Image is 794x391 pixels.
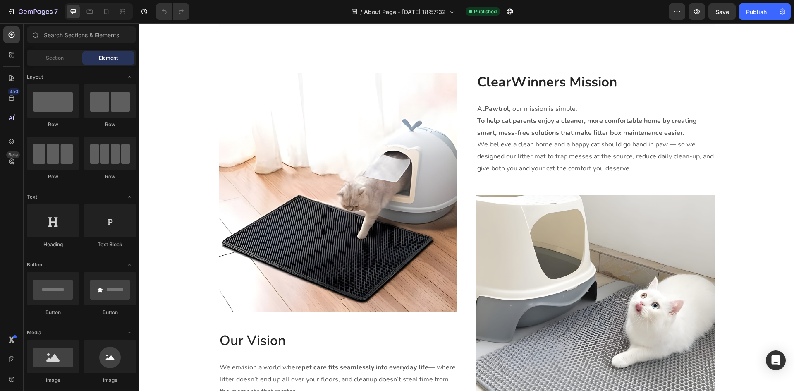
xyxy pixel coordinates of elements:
[156,3,189,20] div: Undo/Redo
[80,338,317,374] p: We envision a world where — where litter doesn’t end up all over your floors, and cleanup doesn’t...
[27,329,41,336] span: Media
[766,350,786,370] div: Open Intercom Messenger
[338,115,575,151] p: We believe a clean home and a happy cat should go hand in paw — so we designed our litter mat to ...
[8,88,20,95] div: 450
[338,50,478,68] strong: ClearWinners Mission
[27,121,79,128] div: Row
[360,7,362,16] span: /
[345,81,370,90] strong: Pawtrol
[6,151,20,158] div: Beta
[123,70,136,84] span: Toggle open
[338,93,557,114] strong: To help cat parents enjoy a cleaner, more comfortable home by creating smart, mess-free solutions...
[27,261,42,269] span: Button
[99,54,118,62] span: Element
[54,7,58,17] p: 7
[27,173,79,180] div: Row
[27,73,43,81] span: Layout
[123,190,136,204] span: Toggle open
[474,8,497,15] span: Published
[708,3,736,20] button: Save
[338,80,575,115] p: At , our mission is simple:
[139,23,794,391] iframe: Design area
[27,309,79,316] div: Button
[123,258,136,271] span: Toggle open
[84,173,136,180] div: Row
[3,3,62,20] button: 7
[364,7,446,16] span: About Page - [DATE] 18:57:32
[123,326,136,339] span: Toggle open
[27,241,79,248] div: Heading
[46,54,64,62] span: Section
[162,340,289,349] strong: pet care fits seamlessly into everyday life
[27,193,37,201] span: Text
[84,241,136,248] div: Text Block
[84,309,136,316] div: Button
[27,377,79,384] div: Image
[27,26,136,43] input: Search Sections & Elements
[739,3,774,20] button: Publish
[746,7,767,16] div: Publish
[84,377,136,384] div: Image
[84,121,136,128] div: Row
[715,8,729,15] span: Save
